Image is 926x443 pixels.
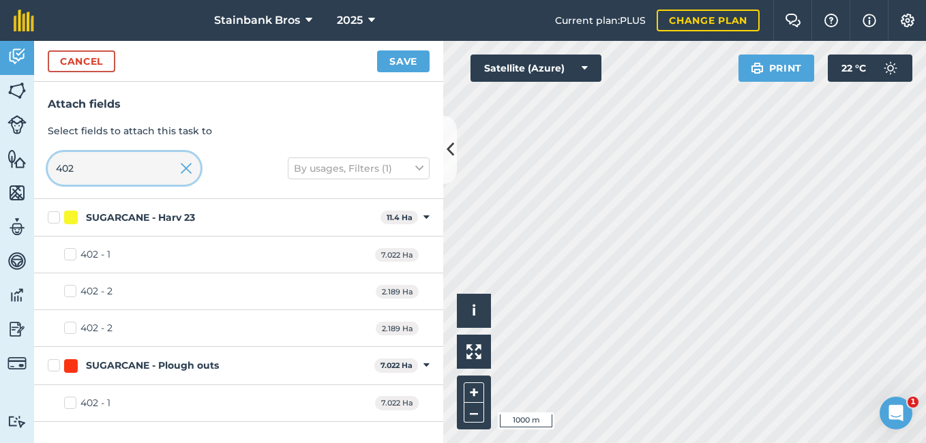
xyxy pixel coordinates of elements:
[86,211,195,225] div: SUGARCANE - Harv 23
[375,396,419,410] span: 7.022 Ha
[14,10,34,31] img: fieldmargin Logo
[180,160,192,177] img: svg+xml;base64,PHN2ZyB4bWxucz0iaHR0cDovL3d3dy53My5vcmcvMjAwMC9zdmciIHdpZHRoPSIyMiIgaGVpZ2h0PSIzMC...
[823,14,839,27] img: A question mark icon
[8,115,27,134] img: svg+xml;base64,PD94bWwgdmVyc2lvbj0iMS4wIiBlbmNvZGluZz0idXRmLTgiPz4KPCEtLSBHZW5lcmF0b3I6IEFkb2JlIE...
[908,397,918,408] span: 1
[464,403,484,423] button: –
[863,12,876,29] img: svg+xml;base64,PHN2ZyB4bWxucz0iaHR0cDovL3d3dy53My5vcmcvMjAwMC9zdmciIHdpZHRoPSIxNyIgaGVpZ2h0PSIxNy...
[80,321,113,335] div: 402 - 2
[80,284,113,299] div: 402 - 2
[337,12,363,29] span: 2025
[8,354,27,373] img: svg+xml;base64,PD94bWwgdmVyc2lvbj0iMS4wIiBlbmNvZGluZz0idXRmLTgiPz4KPCEtLSBHZW5lcmF0b3I6IEFkb2JlIE...
[8,183,27,203] img: svg+xml;base64,PHN2ZyB4bWxucz0iaHR0cDovL3d3dy53My5vcmcvMjAwMC9zdmciIHdpZHRoPSI1NiIgaGVpZ2h0PSI2MC...
[48,95,430,113] h3: Attach fields
[8,285,27,305] img: svg+xml;base64,PD94bWwgdmVyc2lvbj0iMS4wIiBlbmNvZGluZz0idXRmLTgiPz4KPCEtLSBHZW5lcmF0b3I6IEFkb2JlIE...
[375,248,419,262] span: 7.022 Ha
[877,55,904,82] img: svg+xml;base64,PD94bWwgdmVyc2lvbj0iMS4wIiBlbmNvZGluZz0idXRmLTgiPz4KPCEtLSBHZW5lcmF0b3I6IEFkb2JlIE...
[376,322,419,336] span: 2.189 Ha
[8,319,27,339] img: svg+xml;base64,PD94bWwgdmVyc2lvbj0iMS4wIiBlbmNvZGluZz0idXRmLTgiPz4KPCEtLSBHZW5lcmF0b3I6IEFkb2JlIE...
[376,285,419,299] span: 2.189 Ha
[472,302,476,319] span: i
[80,396,110,410] div: 402 - 1
[899,14,916,27] img: A cog icon
[380,361,413,370] strong: 7.022 Ha
[841,55,866,82] span: 22 ° C
[8,415,27,428] img: svg+xml;base64,PD94bWwgdmVyc2lvbj0iMS4wIiBlbmNvZGluZz0idXRmLTgiPz4KPCEtLSBHZW5lcmF0b3I6IEFkb2JlIE...
[8,251,27,271] img: svg+xml;base64,PD94bWwgdmVyc2lvbj0iMS4wIiBlbmNvZGluZz0idXRmLTgiPz4KPCEtLSBHZW5lcmF0b3I6IEFkb2JlIE...
[8,149,27,169] img: svg+xml;base64,PHN2ZyB4bWxucz0iaHR0cDovL3d3dy53My5vcmcvMjAwMC9zdmciIHdpZHRoPSI1NiIgaGVpZ2h0PSI2MC...
[880,397,912,429] iframe: Intercom live chat
[738,55,815,82] button: Print
[80,247,110,262] div: 402 - 1
[288,157,430,179] button: By usages, Filters (1)
[86,358,219,373] div: SUGARCANE - Plough outs
[751,60,764,76] img: svg+xml;base64,PHN2ZyB4bWxucz0iaHR0cDovL3d3dy53My5vcmcvMjAwMC9zdmciIHdpZHRoPSIxOSIgaGVpZ2h0PSIyNC...
[457,294,491,328] button: i
[214,12,300,29] span: Stainbank Bros
[48,50,115,72] button: Cancel
[8,80,27,101] img: svg+xml;base64,PHN2ZyB4bWxucz0iaHR0cDovL3d3dy53My5vcmcvMjAwMC9zdmciIHdpZHRoPSI1NiIgaGVpZ2h0PSI2MC...
[377,50,430,72] button: Save
[464,382,484,403] button: +
[785,14,801,27] img: Two speech bubbles overlapping with the left bubble in the forefront
[555,13,646,28] span: Current plan : PLUS
[48,152,200,185] input: Search
[48,123,430,138] p: Select fields to attach this task to
[466,344,481,359] img: Four arrows, one pointing top left, one top right, one bottom right and the last bottom left
[657,10,760,31] a: Change plan
[471,55,601,82] button: Satellite (Azure)
[8,217,27,237] img: svg+xml;base64,PD94bWwgdmVyc2lvbj0iMS4wIiBlbmNvZGluZz0idXRmLTgiPz4KPCEtLSBHZW5lcmF0b3I6IEFkb2JlIE...
[8,46,27,67] img: svg+xml;base64,PD94bWwgdmVyc2lvbj0iMS4wIiBlbmNvZGluZz0idXRmLTgiPz4KPCEtLSBHZW5lcmF0b3I6IEFkb2JlIE...
[387,213,413,222] strong: 11.4 Ha
[828,55,912,82] button: 22 °C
